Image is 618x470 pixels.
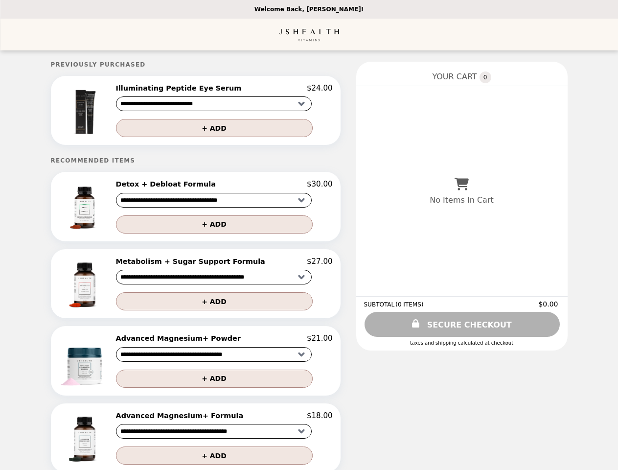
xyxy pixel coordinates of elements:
[116,215,313,234] button: + ADD
[51,157,341,164] h5: Recommended Items
[480,71,491,83] span: 0
[307,334,333,343] p: $21.00
[59,257,113,310] img: Metabolism + Sugar Support Formula
[116,424,312,439] select: Select a product variant
[307,257,333,266] p: $27.00
[430,195,493,205] p: No Items In Cart
[307,411,333,420] p: $18.00
[538,300,559,308] span: $0.00
[59,84,113,137] img: Illuminating Peptide Eye Serum
[364,301,396,308] span: SUBTOTAL
[116,347,312,362] select: Select a product variant
[59,334,113,387] img: Advanced Magnesium+ Powder
[307,84,333,93] p: $24.00
[116,193,312,208] select: Select a product variant
[116,119,313,137] button: + ADD
[116,96,312,111] select: Select a product variant
[116,180,220,188] h2: Detox + Debloat Formula
[364,340,560,346] div: Taxes and Shipping calculated at checkout
[254,6,364,13] p: Welcome Back, [PERSON_NAME]!
[116,370,313,388] button: + ADD
[116,334,245,343] h2: Advanced Magnesium+ Powder
[307,180,333,188] p: $30.00
[116,411,248,420] h2: Advanced Magnesium+ Formula
[59,411,113,465] img: Advanced Magnesium+ Formula
[432,72,477,81] span: YOUR CART
[116,270,312,284] select: Select a product variant
[116,292,313,310] button: + ADD
[116,84,246,93] h2: Illuminating Peptide Eye Serum
[279,24,340,45] img: Brand Logo
[116,257,269,266] h2: Metabolism + Sugar Support Formula
[58,180,114,233] img: Detox + Debloat Formula
[51,61,341,68] h5: Previously Purchased
[395,301,423,308] span: ( 0 ITEMS )
[116,446,313,465] button: + ADD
